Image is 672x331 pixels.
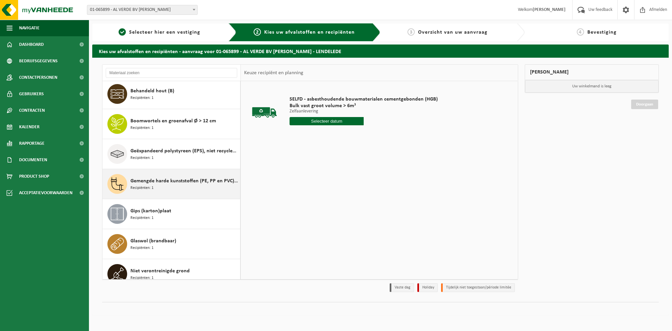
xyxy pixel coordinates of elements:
[290,117,364,125] input: Selecteer datum
[290,96,438,103] span: SELFD - asbesthoudende bouwmaterialen cementgebonden (HGB)
[130,245,154,251] span: Recipiënten: 1
[96,28,223,36] a: 1Selecteer hier een vestiging
[102,199,240,229] button: Gips (karton)plaat Recipiënten: 1
[417,283,438,292] li: Holiday
[130,185,154,191] span: Recipiënten: 1
[390,283,414,292] li: Vaste dag
[290,109,438,114] p: Zelfaanlevering
[130,177,238,185] span: Gemengde harde kunststoffen (PE, PP en PVC), recycleerbaar (industrieel)
[130,147,238,155] span: Geëxpandeerd polystyreen (EPS), niet recycleerbaar
[264,30,355,35] span: Kies uw afvalstoffen en recipiënten
[130,87,174,95] span: Behandeld hout (B)
[418,30,488,35] span: Overzicht van uw aanvraag
[130,237,176,245] span: Glaswol (brandbaar)
[19,36,44,53] span: Dashboard
[102,229,240,259] button: Glaswol (brandbaar) Recipiënten: 1
[106,68,237,78] input: Materiaal zoeken
[19,168,49,185] span: Product Shop
[129,30,200,35] span: Selecteer hier een vestiging
[587,30,617,35] span: Bevestiging
[130,267,190,275] span: Niet verontreinigde grond
[102,139,240,169] button: Geëxpandeerd polystyreen (EPS), niet recycleerbaar Recipiënten: 1
[19,53,58,69] span: Bedrijfsgegevens
[102,79,240,109] button: Behandeld hout (B) Recipiënten: 1
[130,275,154,281] span: Recipiënten: 1
[241,65,307,81] div: Keuze recipiënt en planning
[130,207,171,215] span: Gips (karton)plaat
[119,28,126,36] span: 1
[19,135,44,152] span: Rapportage
[130,125,154,131] span: Recipiënten: 1
[102,169,240,199] button: Gemengde harde kunststoffen (PE, PP en PVC), recycleerbaar (industrieel) Recipiënten: 1
[525,64,659,80] div: [PERSON_NAME]
[533,7,566,12] strong: [PERSON_NAME]
[441,283,515,292] li: Tijdelijk niet toegestaan/période limitée
[19,185,72,201] span: Acceptatievoorwaarden
[254,28,261,36] span: 2
[102,109,240,139] button: Boomwortels en groenafval Ø > 12 cm Recipiënten: 1
[130,117,216,125] span: Boomwortels en groenafval Ø > 12 cm
[130,215,154,221] span: Recipiënten: 1
[102,259,240,289] button: Niet verontreinigde grond Recipiënten: 1
[92,45,669,57] h2: Kies uw afvalstoffen en recipiënten - aanvraag voor 01-065899 - AL VERDE BV [PERSON_NAME] - LENDE...
[130,95,154,101] span: Recipiënten: 1
[130,155,154,161] span: Recipiënten: 1
[87,5,197,15] span: 01-065899 - AL VERDE BV BAERT ERIC - LENDELEDE
[87,5,198,15] span: 01-065899 - AL VERDE BV BAERT ERIC - LENDELEDE
[19,152,47,168] span: Documenten
[631,100,658,109] a: Doorgaan
[19,86,44,102] span: Gebruikers
[577,28,584,36] span: 4
[407,28,415,36] span: 3
[19,102,45,119] span: Contracten
[525,80,659,93] p: Uw winkelmand is leeg
[19,20,40,36] span: Navigatie
[19,69,57,86] span: Contactpersonen
[290,103,438,109] span: Bulk vast groot volume > 6m³
[19,119,40,135] span: Kalender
